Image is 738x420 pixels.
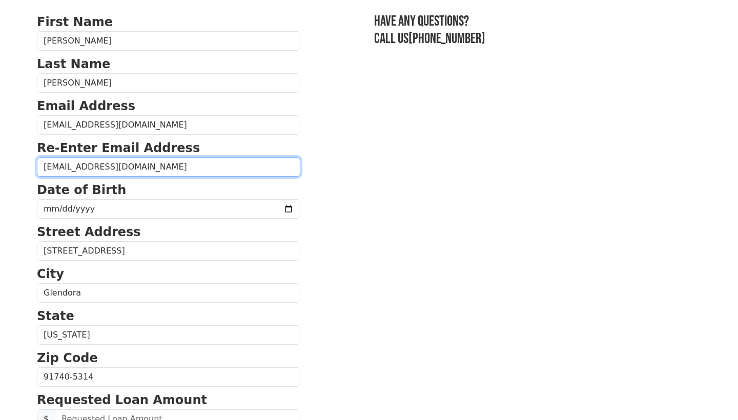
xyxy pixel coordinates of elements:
[37,351,98,365] strong: Zip Code
[374,13,701,30] h3: Have any questions?
[37,267,64,281] strong: City
[37,283,300,303] input: City
[37,157,300,177] input: Re-Enter Email Address
[37,367,300,387] input: Zip Code
[37,15,113,29] strong: First Name
[408,30,485,47] a: [PHONE_NUMBER]
[37,309,74,323] strong: State
[374,30,701,48] h3: Call us
[37,225,141,239] strong: Street Address
[37,141,200,155] strong: Re-Enter Email Address
[37,393,207,407] strong: Requested Loan Amount
[37,73,300,93] input: Last Name
[37,57,110,71] strong: Last Name
[37,99,135,113] strong: Email Address
[37,183,126,197] strong: Date of Birth
[37,115,300,135] input: Email Address
[37,31,300,51] input: First Name
[37,241,300,261] input: Street Address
